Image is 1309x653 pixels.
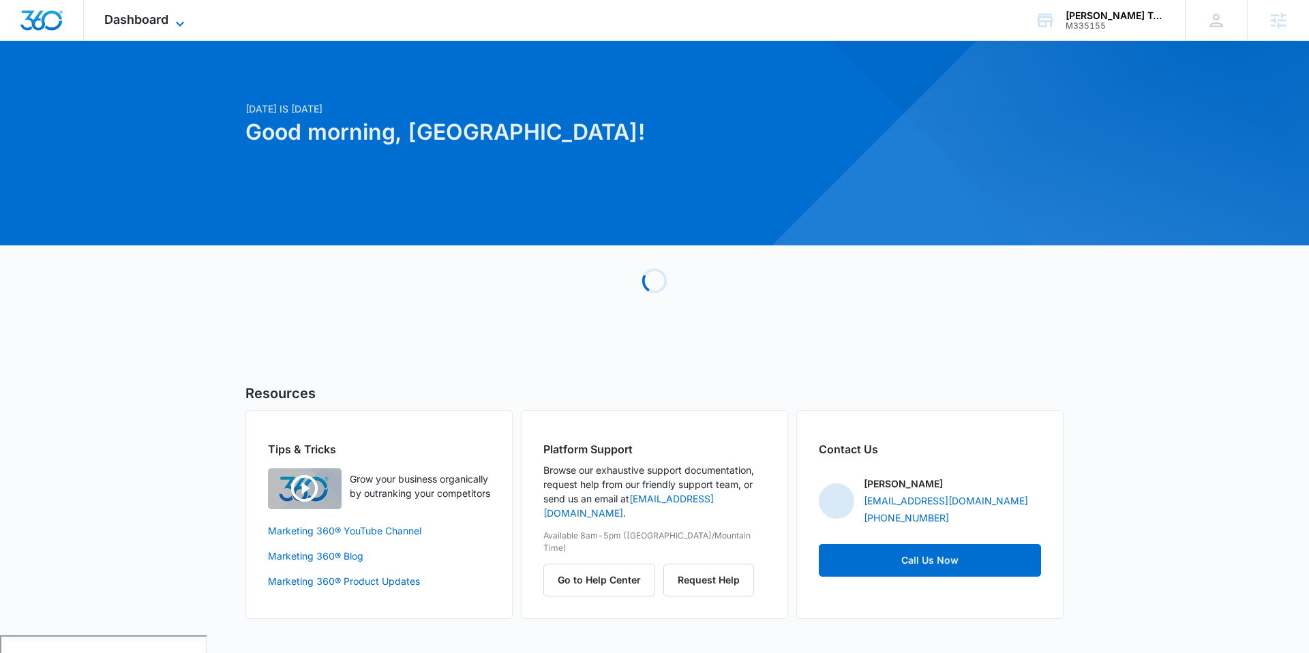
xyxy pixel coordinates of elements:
img: logo_orange.svg [22,22,33,33]
div: v 4.0.25 [38,22,67,33]
a: [PHONE_NUMBER] [864,511,949,525]
p: Browse our exhaustive support documentation, request help from our friendly support team, or send... [543,463,766,520]
a: [EMAIL_ADDRESS][DOMAIN_NAME] [864,493,1028,508]
img: Sydney Elder [819,483,854,519]
h2: Contact Us [819,441,1041,457]
h1: Good morning, [GEOGRAPHIC_DATA]! [245,116,785,149]
div: Domain Overview [52,80,122,89]
a: Marketing 360® YouTube Channel [268,523,490,538]
img: Quick Overview Video [268,468,342,509]
a: Request Help [663,574,754,586]
h5: Resources [245,383,1064,404]
p: [PERSON_NAME] [864,476,943,491]
a: Go to Help Center [543,574,663,586]
a: Call Us Now [819,544,1041,577]
div: account id [1066,21,1165,31]
img: tab_keywords_by_traffic_grey.svg [136,79,147,90]
a: Marketing 360® Product Updates [268,574,490,588]
p: [DATE] is [DATE] [245,102,785,116]
div: Domain: [DOMAIN_NAME] [35,35,150,46]
button: Go to Help Center [543,564,655,596]
div: account name [1066,10,1165,21]
p: Available 8am-5pm ([GEOGRAPHIC_DATA]/Mountain Time) [543,530,766,554]
div: Keywords by Traffic [151,80,230,89]
img: website_grey.svg [22,35,33,46]
h2: Tips & Tricks [268,441,490,457]
span: Dashboard [104,12,168,27]
p: Grow your business organically by outranking your competitors [350,472,490,500]
button: Request Help [663,564,754,596]
img: tab_domain_overview_orange.svg [37,79,48,90]
h2: Platform Support [543,441,766,457]
a: Marketing 360® Blog [268,549,490,563]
